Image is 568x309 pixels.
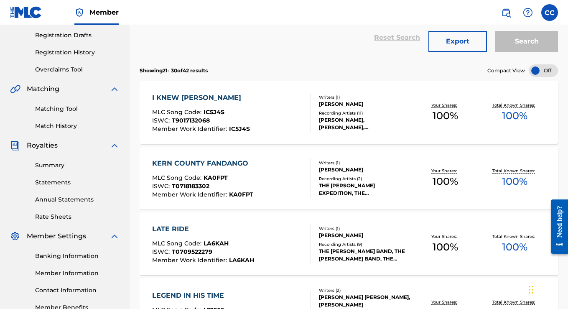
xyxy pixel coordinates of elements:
[172,248,212,255] span: T0709522279
[35,31,120,40] a: Registration Drafts
[172,182,209,190] span: T0718183302
[35,161,120,170] a: Summary
[35,48,120,57] a: Registration History
[204,174,228,181] span: KA0FPT
[35,269,120,278] a: Member Information
[89,8,119,17] span: Member
[229,125,250,133] span: IC5J4S
[492,102,537,108] p: Total Known Shares:
[545,193,568,260] iframe: Resource Center
[35,105,120,113] a: Matching Tool
[487,67,525,74] span: Compact View
[229,256,254,264] span: LA6KAH
[10,6,42,18] img: MLC Logo
[431,102,459,108] p: Your Shares:
[152,224,254,234] div: LATE RIDE
[110,231,120,241] img: expand
[502,240,527,255] span: 100 %
[152,158,253,169] div: KERN COUNTY FANDANGO
[152,191,229,198] span: Member Work Identifier :
[319,116,410,131] div: [PERSON_NAME], [PERSON_NAME], [PERSON_NAME], [PERSON_NAME], [PERSON_NAME]
[431,299,459,305] p: Your Shares:
[428,31,487,52] button: Export
[319,100,410,108] div: [PERSON_NAME]
[152,256,229,264] span: Member Work Identifier :
[27,140,58,151] span: Royalties
[319,248,410,263] div: THE [PERSON_NAME] BAND, THE [PERSON_NAME] BAND, THE [PERSON_NAME] BAND, THE [PERSON_NAME] BAND, T...
[152,93,250,103] div: I KNEW [PERSON_NAME]
[152,125,229,133] span: Member Work Identifier :
[541,4,558,21] div: User Menu
[152,108,204,116] span: MLC Song Code :
[319,241,410,248] div: Recording Artists ( 9 )
[433,108,458,123] span: 100 %
[502,174,527,189] span: 100 %
[152,117,172,124] span: ISWC :
[433,174,458,189] span: 100 %
[204,240,229,247] span: LA6KAH
[529,277,534,302] div: Drag
[27,84,59,94] span: Matching
[10,84,20,94] img: Matching
[35,122,120,130] a: Match History
[152,248,172,255] span: ISWC :
[319,294,410,309] div: [PERSON_NAME] [PERSON_NAME], [PERSON_NAME]
[319,287,410,294] div: Writers ( 2 )
[152,240,204,247] span: MLC Song Code :
[152,182,172,190] span: ISWC :
[492,168,537,174] p: Total Known Shares:
[35,212,120,221] a: Rate Sheets
[319,110,410,116] div: Recording Artists ( 11 )
[433,240,458,255] span: 100 %
[35,252,120,260] a: Banking Information
[27,231,86,241] span: Member Settings
[319,160,410,166] div: Writers ( 1 )
[74,8,84,18] img: Top Rightsholder
[520,4,536,21] div: Help
[35,178,120,187] a: Statements
[140,67,208,74] p: Showing 21 - 30 of 42 results
[319,225,410,232] div: Writers ( 1 )
[35,195,120,204] a: Annual Statements
[152,291,228,301] div: LEGEND IN HIS TIME
[204,108,224,116] span: IC5J4S
[140,212,558,275] a: LATE RIDEMLC Song Code:LA6KAHISWC:T0709522279Member Work Identifier:LA6KAHWriters (1)[PERSON_NAME...
[319,182,410,197] div: THE [PERSON_NAME] EXPEDITION, THE [PERSON_NAME] EXPEDITION
[110,140,120,151] img: expand
[110,84,120,94] img: expand
[431,233,459,240] p: Your Shares:
[152,174,204,181] span: MLC Song Code :
[172,117,210,124] span: T9017132068
[10,140,20,151] img: Royalties
[492,233,537,240] p: Total Known Shares:
[319,94,410,100] div: Writers ( 1 )
[498,4,515,21] a: Public Search
[319,176,410,182] div: Recording Artists ( 2 )
[501,8,511,18] img: search
[502,108,527,123] span: 100 %
[526,269,568,309] iframe: Chat Widget
[319,232,410,239] div: [PERSON_NAME]
[319,166,410,174] div: [PERSON_NAME]
[523,8,533,18] img: help
[35,65,120,74] a: Overclaims Tool
[10,231,20,241] img: Member Settings
[229,191,253,198] span: KA0FPT
[431,168,459,174] p: Your Shares:
[492,299,537,305] p: Total Known Shares:
[140,147,558,209] a: KERN COUNTY FANDANGOMLC Song Code:KA0FPTISWC:T0718183302Member Work Identifier:KA0FPTWriters (1)[...
[35,286,120,295] a: Contact Information
[140,81,558,144] a: I KNEW [PERSON_NAME]MLC Song Code:IC5J4SISWC:T9017132068Member Work Identifier:IC5J4SWriters (1)[...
